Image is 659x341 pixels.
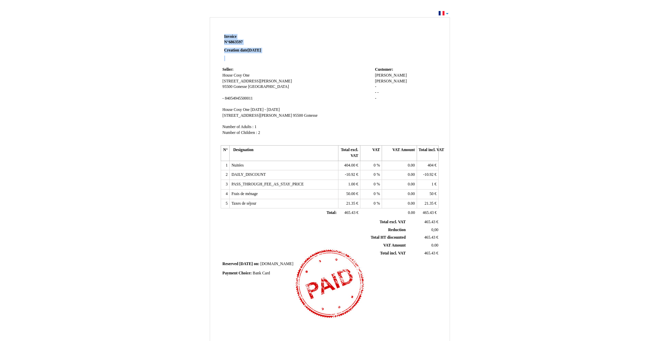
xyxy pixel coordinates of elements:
span: DAILY_DISCOUNT [231,172,266,177]
span: -10.92 [345,172,355,177]
span: Nuitées [231,163,244,168]
td: € [417,161,438,170]
span: - [375,96,376,101]
td: 2 [221,170,230,180]
span: [PERSON_NAME] [375,73,407,78]
span: VAT Amount [383,243,406,248]
span: House Cosy One [222,107,250,112]
span: PASS_THROUGH_FEE_AS_STAY_PRICE [231,182,304,186]
td: € [338,180,360,190]
span: 0 [374,192,376,196]
span: [DOMAIN_NAME] [261,262,293,266]
span: 0 [374,172,376,177]
span: [DATE] [247,48,261,53]
span: - [222,96,224,101]
span: 0.00 [408,182,415,186]
td: 5 [221,199,230,208]
span: 465.43 [344,211,355,215]
span: 465.43 [424,220,435,224]
span: 0.00 [408,211,415,215]
th: VAT Amount [382,146,417,161]
td: € [417,199,438,208]
span: Customer: [375,67,393,72]
span: [GEOGRAPHIC_DATA] [248,84,289,89]
td: € [407,234,440,242]
span: Reserved [222,262,238,266]
td: 3 [221,180,230,190]
span: 21.35 [425,201,433,206]
span: Total: [326,211,336,215]
td: € [407,218,440,226]
span: Payment Choice: [222,271,252,275]
th: Designation [230,146,338,161]
td: % [360,180,382,190]
span: 465.43 [423,211,434,215]
span: Number of Children : [222,130,257,135]
td: € [338,208,360,218]
span: 2 [258,130,260,135]
td: € [338,199,360,208]
span: 50 [429,192,433,196]
span: 465.43 [424,251,435,255]
span: [PERSON_NAME] [375,79,407,83]
td: % [360,199,382,208]
span: 95500 [222,84,232,89]
td: € [417,170,438,180]
td: € [417,180,438,190]
span: [DATE] [239,262,253,266]
td: € [407,249,440,257]
span: 1 [431,182,433,186]
span: 0.00 [431,243,438,248]
span: Frais de ménage [231,192,258,196]
th: Total excl. VAT [338,146,360,161]
span: 1.00 [348,182,355,186]
span: 0 [374,163,376,168]
span: -10.92 [423,172,433,177]
span: 1 [255,125,257,129]
td: € [338,161,360,170]
span: Total excl. VAT [380,220,406,224]
span: Gonesse [304,113,318,118]
span: on: [254,262,259,266]
span: [DATE] - [DATE] [251,107,280,112]
span: Invoice [224,34,236,39]
td: 4 [221,189,230,199]
span: - [377,90,379,95]
span: 0 [374,182,376,186]
span: 95500 [293,113,303,118]
span: 21.35 [346,201,355,206]
span: 404.00 [344,163,355,168]
span: 0.00 [408,163,415,168]
span: 0 [374,201,376,206]
span: 0.00 [408,201,415,206]
span: Gonesse [233,84,247,89]
td: % [360,189,382,199]
span: Bank Card [253,271,270,275]
span: Number of Adults : [222,125,254,129]
th: N° [221,146,230,161]
span: [STREET_ADDRESS][PERSON_NAME] [222,113,292,118]
span: - [375,84,376,89]
td: 1 [221,161,230,170]
td: € [417,189,438,199]
td: € [338,189,360,199]
span: Seller: [222,67,233,72]
strong: N° [224,39,306,45]
strong: Creation date [224,48,261,53]
td: % [360,170,382,180]
th: VAT [360,146,382,161]
span: 84054945500011 [225,96,253,101]
span: 465.43 [424,235,435,240]
th: Total incl. VAT [417,146,438,161]
span: - [375,90,376,95]
span: Taxes de séjour [231,201,256,206]
span: Reduction [388,228,406,232]
td: € [417,208,438,218]
span: Total HT discounted [371,235,406,240]
span: 50.00 [346,192,355,196]
span: Total incl. VAT [380,251,406,255]
td: € [338,170,360,180]
td: % [360,161,382,170]
span: 404 [428,163,434,168]
span: [STREET_ADDRESS][PERSON_NAME] [222,79,292,83]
